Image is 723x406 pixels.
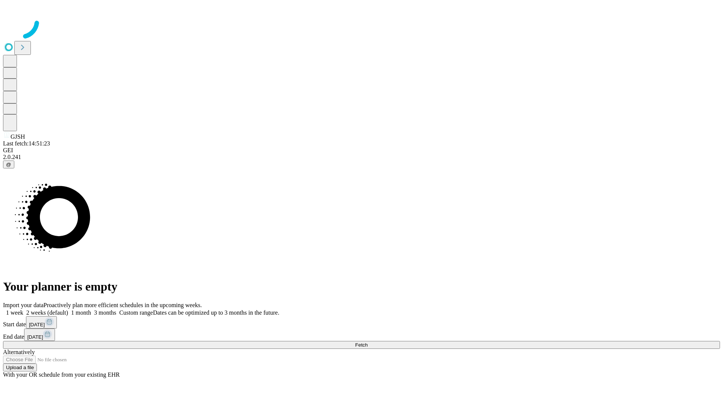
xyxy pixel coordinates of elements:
[94,309,116,316] span: 3 months
[3,154,720,161] div: 2.0.241
[6,162,11,167] span: @
[3,316,720,329] div: Start date
[3,147,720,154] div: GEI
[153,309,279,316] span: Dates can be optimized up to 3 months in the future.
[3,329,720,341] div: End date
[3,161,14,168] button: @
[6,309,23,316] span: 1 week
[44,302,202,308] span: Proactively plan more efficient schedules in the upcoming weeks.
[3,349,35,355] span: Alternatively
[3,280,720,294] h1: Your planner is empty
[24,329,55,341] button: [DATE]
[26,309,68,316] span: 2 weeks (default)
[27,334,43,340] span: [DATE]
[3,371,120,378] span: With your OR schedule from your existing EHR
[3,302,44,308] span: Import your data
[11,133,25,140] span: GJSH
[3,140,50,147] span: Last fetch: 14:51:23
[26,316,57,329] button: [DATE]
[29,322,45,327] span: [DATE]
[71,309,91,316] span: 1 month
[3,341,720,349] button: Fetch
[119,309,153,316] span: Custom range
[355,342,368,348] span: Fetch
[3,364,37,371] button: Upload a file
